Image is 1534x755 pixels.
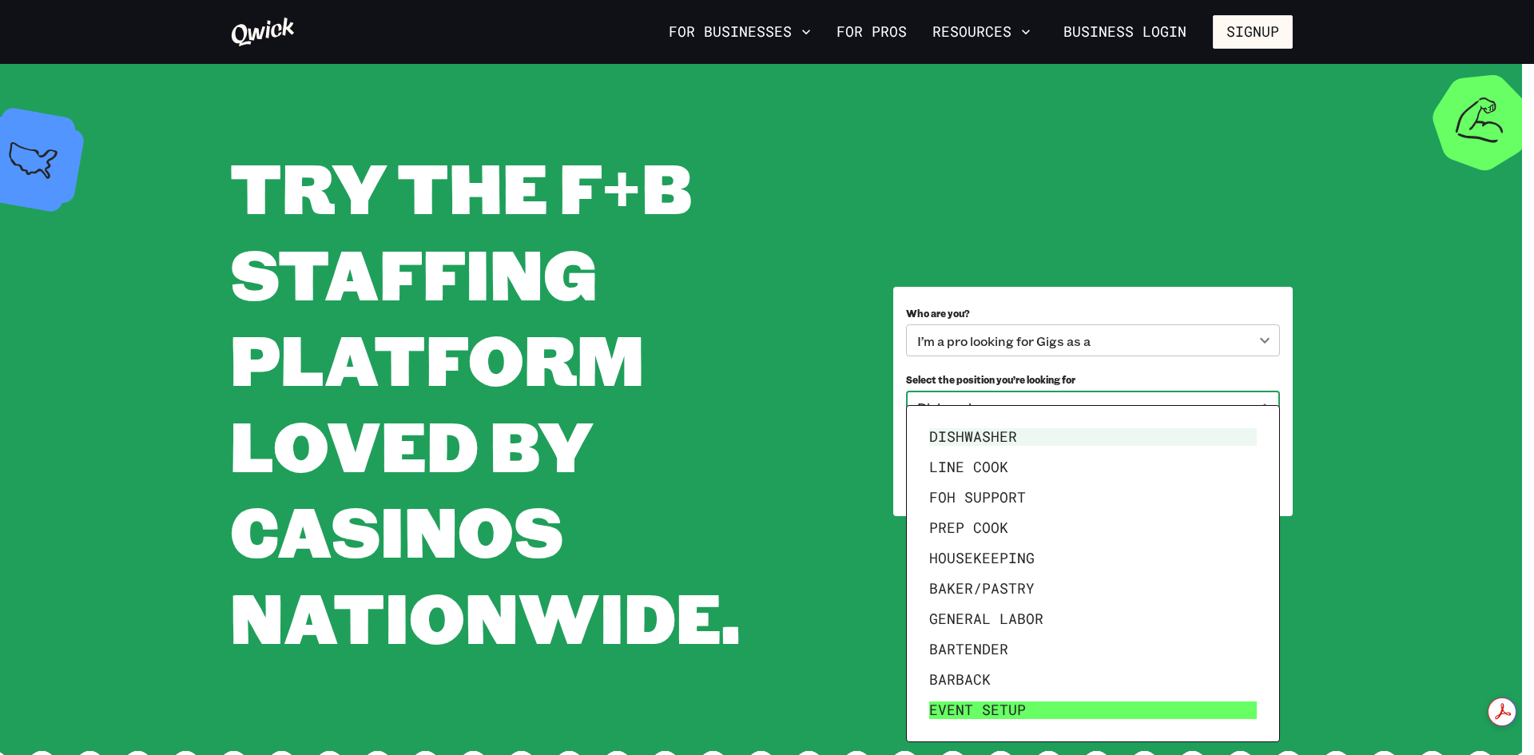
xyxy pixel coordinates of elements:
[923,604,1263,634] li: General Labor
[923,574,1263,604] li: Baker/Pastry
[923,695,1263,725] li: Event Setup
[923,452,1263,483] li: Line Cook
[923,665,1263,695] li: Barback
[923,634,1263,665] li: Bartender
[923,513,1263,543] li: Prep Cook
[923,543,1263,574] li: Housekeeping
[923,483,1263,513] li: FOH Support
[923,422,1263,452] li: Dishwasher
